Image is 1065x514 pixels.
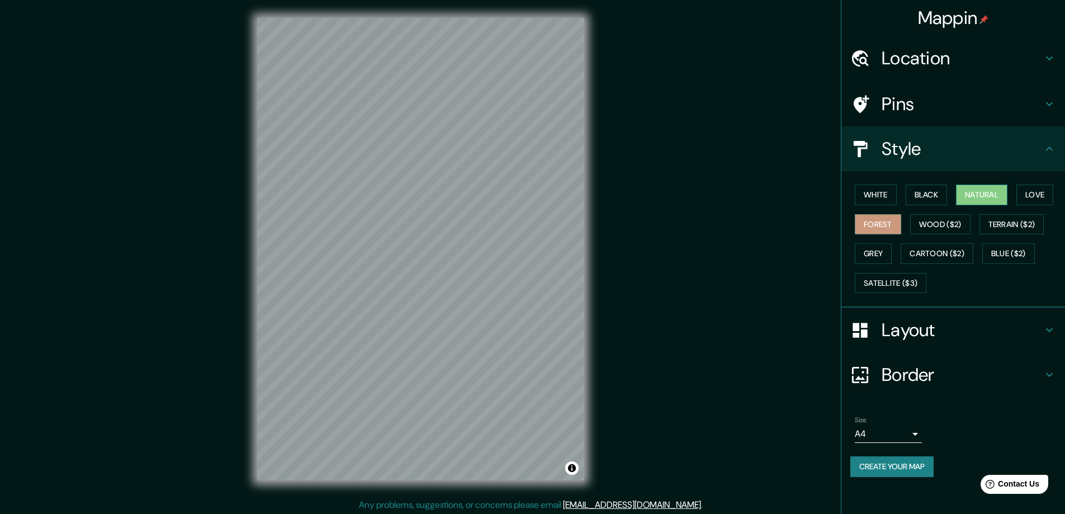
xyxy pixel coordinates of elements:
button: Forest [855,214,901,235]
button: Blue ($2) [982,243,1035,264]
div: . [703,498,704,512]
iframe: Help widget launcher [965,470,1053,502]
button: Toggle attribution [565,461,579,475]
h4: Layout [882,319,1043,341]
button: Wood ($2) [910,214,971,235]
button: Love [1016,185,1053,205]
button: Satellite ($3) [855,273,926,294]
div: Style [841,126,1065,171]
h4: Location [882,47,1043,69]
button: Grey [855,243,892,264]
button: Black [906,185,948,205]
div: . [704,498,707,512]
h4: Pins [882,93,1043,115]
div: Location [841,36,1065,81]
button: White [855,185,897,205]
canvas: Map [257,18,584,480]
button: Terrain ($2) [979,214,1044,235]
div: Pins [841,82,1065,126]
div: Layout [841,308,1065,352]
h4: Mappin [918,7,989,29]
h4: Border [882,364,1043,386]
div: Border [841,352,1065,397]
button: Create your map [850,456,934,477]
label: Size [855,416,867,425]
img: pin-icon.png [979,15,988,24]
div: A4 [855,425,922,443]
a: [EMAIL_ADDRESS][DOMAIN_NAME] [563,499,701,511]
p: Any problems, suggestions, or concerns please email . [359,498,703,512]
button: Natural [956,185,1007,205]
h4: Style [882,138,1043,160]
button: Cartoon ($2) [901,243,973,264]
